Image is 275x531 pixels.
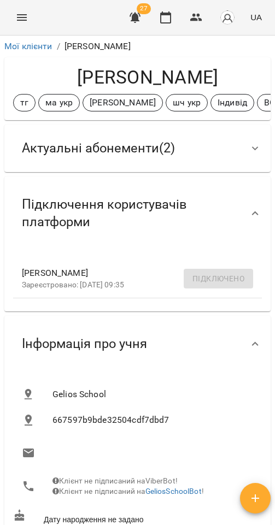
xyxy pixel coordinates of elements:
p: [PERSON_NAME] [65,40,131,53]
p: Зареєстровано: [DATE] 09:35 [22,280,236,291]
button: UA [246,7,266,27]
span: Gelios School [52,388,253,401]
p: [PERSON_NAME] [90,96,156,109]
a: Мої клієнти [4,41,52,51]
span: Підключення користувачів платформи [22,196,233,231]
div: Підключення користувачів платформи [4,176,271,250]
span: [PERSON_NAME] [22,267,236,280]
div: тг [13,94,36,111]
a: GeliosSchoolBot [145,487,202,495]
span: Клієнт не підписаний на ! [52,487,204,495]
p: ВС [264,96,275,109]
span: Клієнт не підписаний на ViberBot! [52,476,178,485]
div: шч укр [166,94,208,111]
div: Дату народження не задано [11,507,264,527]
span: UA [250,11,262,23]
li: / [57,40,60,53]
img: avatar_s.png [220,10,235,25]
span: 27 [137,3,151,14]
div: Індивід [210,94,254,111]
span: 667597b9bde32504cdf7dbd7 [52,414,253,427]
p: тг [20,96,28,109]
p: шч укр [173,96,201,109]
div: Актуальні абонементи(2) [4,125,271,172]
p: Індивід [218,96,247,109]
div: Інформація про учня [4,316,271,372]
nav: breadcrumb [4,40,271,53]
div: ма укр [38,94,80,111]
span: Інформація про учня [22,335,147,352]
button: Menu [9,4,35,31]
p: ма укр [45,96,73,109]
span: Актуальні абонементи ( 2 ) [22,140,175,157]
div: [PERSON_NAME] [83,94,163,111]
